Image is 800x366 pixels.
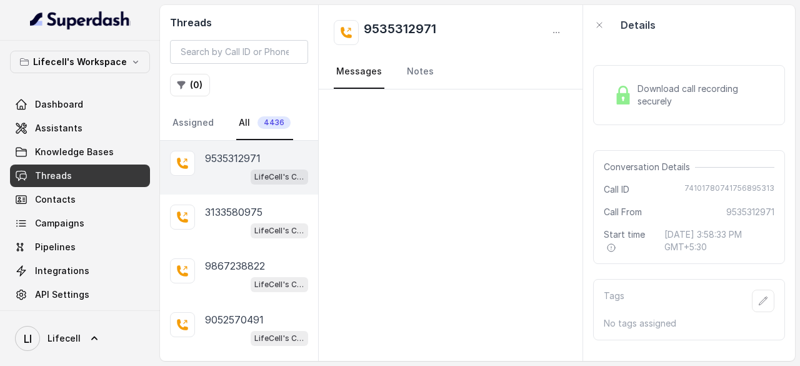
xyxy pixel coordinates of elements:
[170,15,308,30] h2: Threads
[604,161,695,173] span: Conversation Details
[10,188,150,211] a: Contacts
[10,93,150,116] a: Dashboard
[35,241,76,253] span: Pipelines
[35,217,84,230] span: Campaigns
[35,265,89,277] span: Integrations
[10,165,150,187] a: Threads
[10,51,150,73] button: Lifecell's Workspace
[35,170,72,182] span: Threads
[664,228,774,253] span: [DATE] 3:58:33 PM GMT+5:30
[10,212,150,235] a: Campaigns
[10,117,150,140] a: Assistants
[170,106,216,140] a: Assigned
[10,283,150,306] a: API Settings
[614,86,632,104] img: Lock Icon
[205,312,264,327] p: 9052570491
[334,55,567,89] nav: Tabs
[637,83,769,108] span: Download call recording securely
[10,141,150,163] a: Knowledge Bases
[254,332,304,345] p: LifeCell's Call Assistant
[170,40,308,64] input: Search by Call ID or Phone Number
[404,55,436,89] a: Notes
[35,193,76,206] span: Contacts
[10,260,150,282] a: Integrations
[604,183,629,196] span: Call ID
[33,54,127,69] p: Lifecell's Workspace
[684,183,774,196] span: 74101780741756895313
[205,205,262,220] p: 3133580975
[170,106,308,140] nav: Tabs
[35,288,89,301] span: API Settings
[30,10,131,30] img: light.svg
[10,321,150,356] a: Lifecell
[726,206,774,218] span: 9535312971
[604,317,774,330] p: No tags assigned
[257,116,291,129] span: 4436
[35,146,114,158] span: Knowledge Bases
[236,106,293,140] a: All4436
[334,55,384,89] a: Messages
[254,225,304,237] p: LifeCell's Call Assistant
[35,122,82,135] span: Assistants
[604,206,642,218] span: Call From
[24,332,32,345] text: LI
[47,332,81,345] span: Lifecell
[254,171,304,183] p: LifeCell's Call Assistant
[205,258,265,273] p: 9867238822
[205,151,261,166] p: 9535312971
[604,290,624,312] p: Tags
[604,228,654,253] span: Start time
[364,20,436,45] h2: 9535312971
[170,74,210,96] button: (0)
[35,98,83,111] span: Dashboard
[10,236,150,258] a: Pipelines
[254,278,304,291] p: LifeCell's Call Assistant
[621,18,656,33] p: Details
